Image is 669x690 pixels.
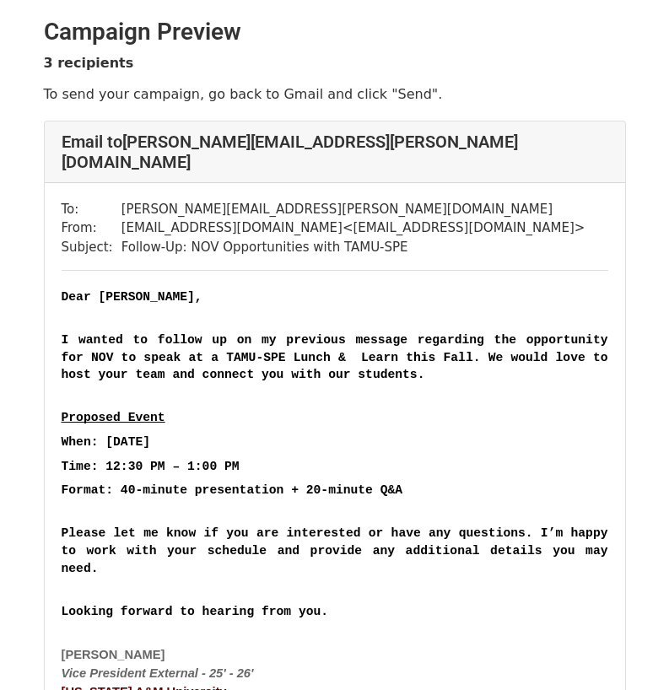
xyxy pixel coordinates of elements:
span: Format: 40-minute presentation + 20-minute Q&A [62,483,403,497]
td: To: [62,200,121,219]
td: Follow-Up: NOV Opportunities with TAMU-SPE [121,238,585,257]
strong: 3 recipients [44,55,134,71]
span: Please let me know if you are interested or have any questions. I’m happy to work with your sched... [62,526,616,574]
h4: Email to [PERSON_NAME][EMAIL_ADDRESS][PERSON_NAME][DOMAIN_NAME] [62,132,608,172]
span: Vice President External - 25' - 26' [62,666,254,680]
span: When: [DATE] [62,435,151,449]
h2: Campaign Preview [44,18,626,46]
td: [PERSON_NAME][EMAIL_ADDRESS][PERSON_NAME][DOMAIN_NAME] [121,200,585,219]
td: [EMAIL_ADDRESS][DOMAIN_NAME] < [EMAIL_ADDRESS][DOMAIN_NAME] > [121,218,585,238]
span: Time: 12:30 PM – 1:00 PM [62,460,240,473]
span: Proposed Event [62,411,165,424]
td: Subject: [62,238,121,257]
p: To send your campaign, go back to Gmail and click "Send". [44,85,626,103]
span: Dear [PERSON_NAME], [62,290,202,304]
td: From: [62,218,121,238]
span: Looking forward to hearing from you. [62,605,329,618]
b: [PERSON_NAME] [62,648,165,661]
span: I wanted to follow up on my previous message regarding the opportunity for NOV to speak at a TAMU... [62,333,616,381]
